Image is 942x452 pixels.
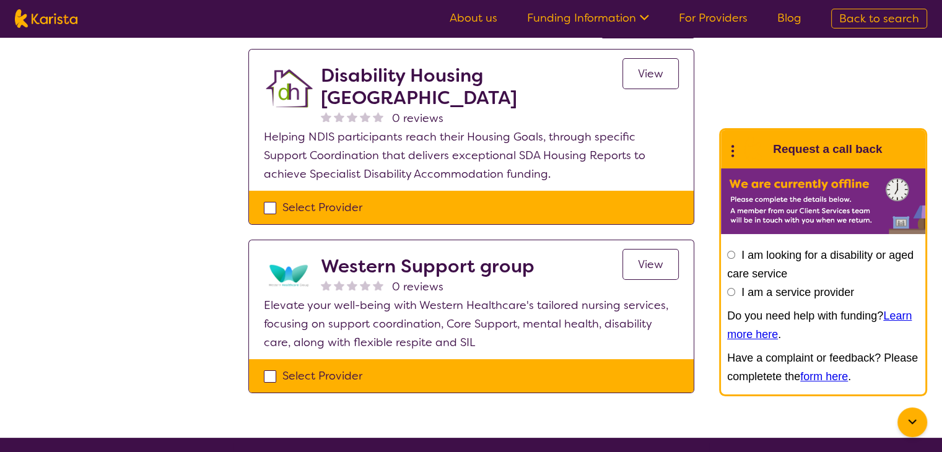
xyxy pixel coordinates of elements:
a: Blog [777,11,801,25]
img: nonereviewstar [360,280,370,290]
h1: Request a call back [773,140,882,159]
a: Funding Information [527,11,649,25]
label: I am a service provider [741,286,854,298]
span: Back to search [839,11,919,26]
p: Do you need help with funding? . [727,306,919,344]
img: jqzdrgaox9qen2aah4wi.png [264,64,313,114]
a: About us [450,11,497,25]
h2: Western Support group [321,255,534,277]
span: View [638,66,663,81]
img: nonereviewstar [347,111,357,122]
img: yzxmazxmxeeoub8rgtfc.png [264,255,313,296]
h2: Disability Housing [GEOGRAPHIC_DATA] [321,64,622,109]
p: Helping NDIS participants reach their Housing Goals, through specific Support Coordination that d... [264,128,679,183]
img: Karista [741,137,765,162]
a: Back to search [831,9,927,28]
a: View [622,58,679,89]
label: I am looking for a disability or aged care service [727,249,914,280]
a: For Providers [679,11,748,25]
a: form here [800,370,848,383]
p: Have a complaint or feedback? Please completete the . [727,349,919,386]
a: View [622,249,679,280]
img: Karista logo [15,9,77,28]
img: nonereviewstar [334,280,344,290]
img: nonereviewstar [373,111,383,122]
span: View [638,257,663,272]
img: nonereviewstar [321,111,331,122]
img: Karista offline chat form to request call back [721,168,925,234]
img: nonereviewstar [360,111,370,122]
img: nonereviewstar [347,280,357,290]
span: 0 reviews [392,277,443,296]
img: nonereviewstar [373,280,383,290]
img: nonereviewstar [321,280,331,290]
img: nonereviewstar [334,111,344,122]
span: 0 reviews [392,109,443,128]
p: Elevate your well-being with Western Healthcare's tailored nursing services, focusing on support ... [264,296,679,352]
